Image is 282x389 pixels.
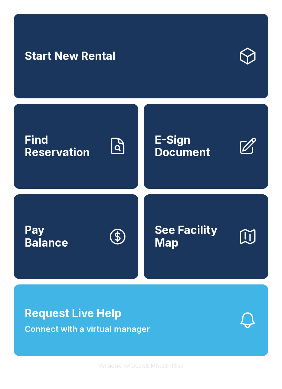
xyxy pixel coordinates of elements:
span: E-Sign Document [155,134,232,159]
span: Request Live Help [25,305,121,322]
a: Find Reservation [14,104,138,188]
button: Request Live HelpConnect with a virtual manager [14,284,268,356]
button: See Facility Map [144,194,268,279]
a: E-Sign Document [144,104,268,188]
a: Start New Rental [14,14,268,98]
span: Start New Rental [25,50,116,63]
button: PayBalance [14,194,138,279]
button: VersionkrrefDLawElMlwz8nfSsJ [93,356,189,375]
span: Connect with a virtual manager [25,323,150,335]
span: Find Reservation [25,134,102,159]
span: See Facility Map [155,224,232,249]
span: Pay Balance [25,224,68,249]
